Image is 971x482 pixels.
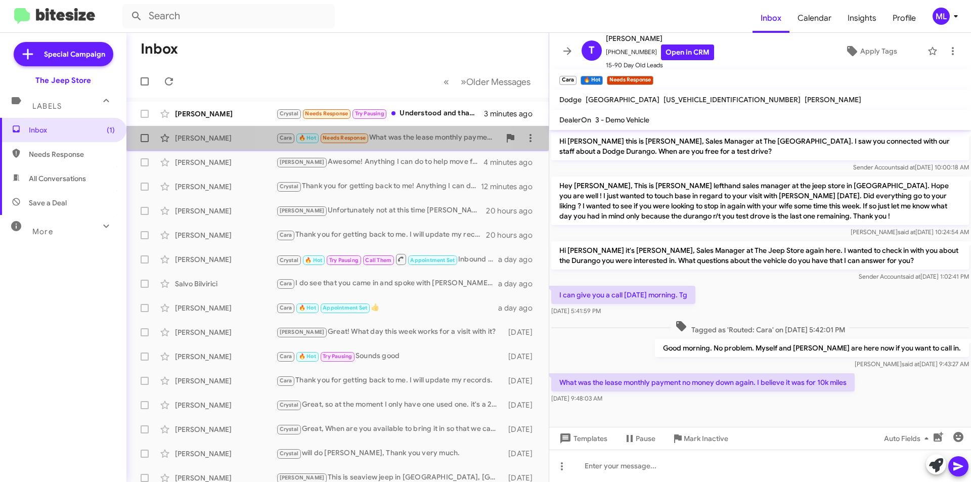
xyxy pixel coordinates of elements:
[276,423,503,435] div: Great, When are you available to bring it in so that we can further discuss your options ? it wou...
[29,125,115,135] span: Inbox
[503,327,541,337] div: [DATE]
[483,157,541,167] div: 4 minutes ago
[355,110,384,117] span: Try Pausing
[481,182,541,192] div: 12 minutes ago
[581,76,602,85] small: 🔥 Hot
[789,4,840,33] a: Calendar
[671,320,849,335] span: Tagged as 'Routed: Cara' on [DATE] 5:42:01 PM
[860,42,897,60] span: Apply Tags
[323,135,366,141] span: Needs Response
[280,207,325,214] span: [PERSON_NAME]
[276,350,503,362] div: Sounds good
[175,424,276,434] div: [PERSON_NAME]
[503,400,541,410] div: [DATE]
[305,257,322,264] span: 🔥 Hot
[29,198,67,208] span: Save a Deal
[280,135,292,141] span: Cara
[299,353,316,360] span: 🔥 Hot
[486,206,541,216] div: 20 hours ago
[29,149,115,159] span: Needs Response
[329,257,359,264] span: Try Pausing
[897,163,915,171] span: said at
[32,102,62,111] span: Labels
[280,257,298,264] span: Crystal
[933,8,950,25] div: ML
[885,4,924,33] a: Profile
[122,4,335,28] input: Search
[299,304,316,311] span: 🔥 Hot
[557,429,607,448] span: Templates
[276,326,503,338] div: Great! What day this week works for a visit with it?
[902,360,919,368] span: said at
[636,429,655,448] span: Pause
[276,253,498,266] div: Inbound Call
[551,286,695,304] p: I can give you a call [DATE] morning. Tg
[365,257,391,264] span: Call Them
[684,429,728,448] span: Mark Inactive
[276,205,486,216] div: Unfortunately not at this time [PERSON_NAME]. I do have the 2 door black available but in a 3 pie...
[280,183,298,190] span: Crystal
[924,8,960,25] button: ML
[876,429,941,448] button: Auto Fields
[276,181,481,192] div: Thank you for getting back to me! Anything I can do to help earn your business?
[280,450,298,457] span: Crystal
[549,429,615,448] button: Templates
[664,95,801,104] span: [US_VEHICLE_IDENTIFICATION_NUMBER]
[175,400,276,410] div: [PERSON_NAME]
[559,115,591,124] span: DealerOn
[29,173,86,184] span: All Conversations
[486,230,541,240] div: 20 hours ago
[280,474,325,481] span: [PERSON_NAME]
[175,449,276,459] div: [PERSON_NAME]
[276,278,498,289] div: I do see that you came in and spoke with [PERSON_NAME] one of our salesmen. Did you not discuss p...
[410,257,455,264] span: Appointment Set
[551,241,969,270] p: Hi [PERSON_NAME] it's [PERSON_NAME], Sales Manager at The Jeep Store again here. I wanted to chec...
[280,304,292,311] span: Cara
[276,108,484,119] div: Understood and thank you.
[44,49,105,59] span: Special Campaign
[175,279,276,289] div: Salvo Bilvirici
[280,402,298,408] span: Crystal
[437,71,455,92] button: Previous
[559,76,577,85] small: Cara
[323,304,367,311] span: Appointment Set
[32,227,53,236] span: More
[323,353,352,360] span: Try Pausing
[141,41,178,57] h1: Inbox
[503,449,541,459] div: [DATE]
[805,95,861,104] span: [PERSON_NAME]
[498,303,541,313] div: a day ago
[466,76,531,87] span: Older Messages
[175,254,276,265] div: [PERSON_NAME]
[884,429,933,448] span: Auto Fields
[503,424,541,434] div: [DATE]
[655,339,969,357] p: Good morning. No problem. Myself and [PERSON_NAME] are here now if you want to call in.
[498,254,541,265] div: a day ago
[753,4,789,33] a: Inbox
[276,375,503,386] div: Thank you for getting back to me. I will update my records.
[175,157,276,167] div: [PERSON_NAME]
[276,399,503,411] div: Great, so at the moment I only have one used one. it's a 2022 cherokee limited in the color white...
[276,132,500,144] div: What was the lease monthly payment no money down again. I believe it was for 10k miles
[551,373,855,391] p: What was the lease monthly payment no money down again. I believe it was for 10k miles
[606,45,714,60] span: [PHONE_NUMBER]
[280,329,325,335] span: [PERSON_NAME]
[606,32,714,45] span: [PERSON_NAME]
[595,115,649,124] span: 3 - Demo Vehicle
[898,228,915,236] span: said at
[280,280,292,287] span: Cara
[280,232,292,238] span: Cara
[276,229,486,241] div: Thank you for getting back to me. I will update my records. Have a great weekend !
[559,95,582,104] span: Dodge
[175,352,276,362] div: [PERSON_NAME]
[455,71,537,92] button: Next
[840,4,885,33] a: Insights
[438,71,537,92] nav: Page navigation example
[276,448,503,459] div: will do [PERSON_NAME], Thank you very much.
[14,42,113,66] a: Special Campaign
[819,42,922,60] button: Apply Tags
[175,182,276,192] div: [PERSON_NAME]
